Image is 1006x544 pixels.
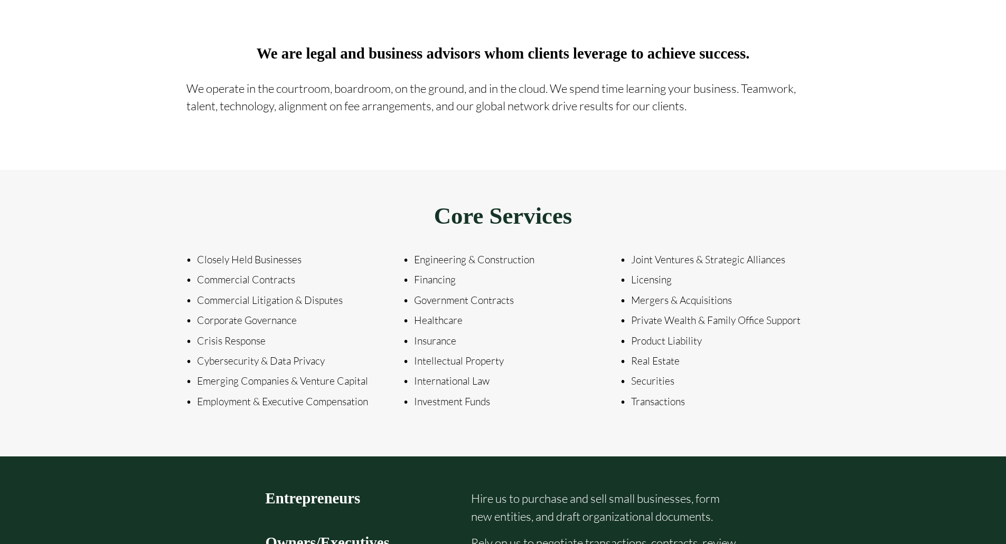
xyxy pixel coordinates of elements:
p: Engineering & Construction [414,252,603,268]
p: International Law [414,374,603,389]
h2: Core Services [186,203,820,230]
h3: Entrepreneurs [266,490,453,507]
p: Commercial Litigation & Disputes [197,293,386,308]
p: Real Estate [631,354,820,369]
p: Corporate Governance [197,313,386,328]
p: Intellectual Property [414,354,603,369]
p: Licensing [631,272,820,288]
p: Product Liability [631,333,820,349]
p: Government Contracts [414,293,603,308]
p: Mergers & Acquisitions [631,293,820,308]
p: Insurance [414,333,603,349]
p: Hire us to purchase and sell small businesses, form new entities, and draft organizational docume... [471,490,741,525]
p: Emerging Companies & Venture Capital [197,374,386,389]
p: Investment Funds [414,394,603,409]
p: Financing [414,272,603,288]
p: Employment & Executive Compensation [197,394,386,409]
p: Transactions [631,394,820,409]
p: Commercial Contracts [197,272,386,288]
p: Joint Ventures & Strategic Alliances [631,252,820,268]
p: Healthcare [414,313,603,328]
p: Private Wealth & Family Office Support [631,313,820,328]
p: Closely Held Businesses [197,252,386,268]
p: Securities [631,374,820,389]
h3: We are legal and business advisors whom clients leverage to achieve success. [186,45,820,62]
p: Cybersecurity & Data Privacy [197,354,386,369]
p: We operate in the courtroom, boardroom, on the ground, and in the cloud. We spend time learning y... [186,80,820,115]
p: Crisis Response [197,333,386,349]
